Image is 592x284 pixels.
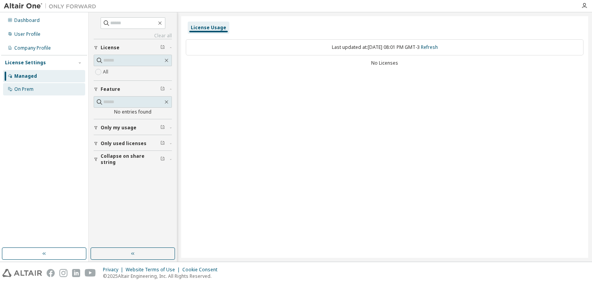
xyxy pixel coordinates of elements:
span: Collapse on share string [101,153,160,165]
button: License [94,39,172,56]
a: Refresh [421,44,438,50]
span: Only used licenses [101,140,146,147]
span: Clear filter [160,156,165,162]
div: No entries found [94,109,172,115]
img: linkedin.svg [72,269,80,277]
img: facebook.svg [47,269,55,277]
p: © 2025 Altair Engineering, Inc. All Rights Reserved. [103,273,222,279]
button: Feature [94,81,172,98]
div: Company Profile [14,45,51,51]
div: User Profile [14,31,40,37]
div: Dashboard [14,17,40,23]
img: instagram.svg [59,269,67,277]
div: No Licenses [186,60,584,66]
button: Only used licenses [94,135,172,152]
div: License Usage [191,25,226,31]
span: Only my usage [101,125,136,131]
label: All [103,67,110,77]
img: Altair One [4,2,100,10]
div: License Settings [5,60,46,66]
span: Clear filter [160,86,165,92]
span: Clear filter [160,140,165,147]
img: youtube.svg [85,269,96,277]
span: Feature [101,86,120,92]
div: On Prem [14,86,34,92]
div: Managed [14,73,37,79]
div: Cookie Consent [182,267,222,273]
button: Collapse on share string [94,151,172,168]
div: Last updated at: [DATE] 08:01 PM GMT-3 [186,39,584,55]
button: Only my usage [94,119,172,136]
div: Website Terms of Use [126,267,182,273]
span: License [101,45,119,51]
span: Clear filter [160,45,165,51]
div: Privacy [103,267,126,273]
img: altair_logo.svg [2,269,42,277]
span: Clear filter [160,125,165,131]
a: Clear all [94,33,172,39]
